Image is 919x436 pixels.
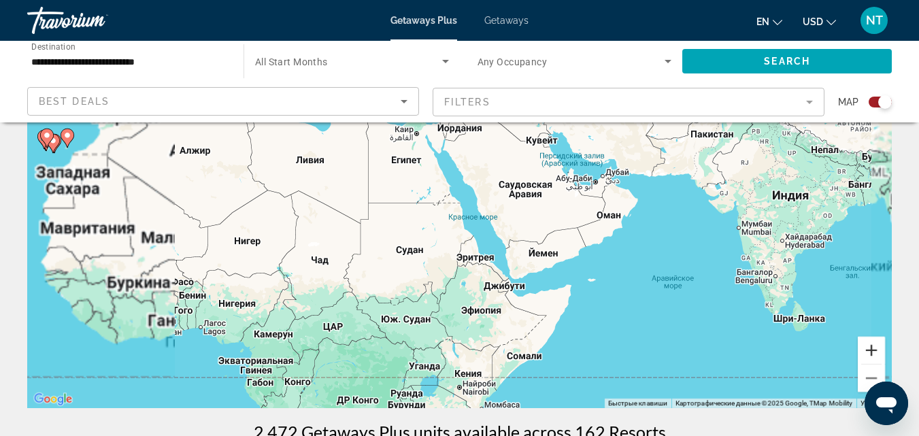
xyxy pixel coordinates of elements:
[31,41,76,51] span: Destination
[39,96,110,107] span: Best Deals
[675,399,852,407] span: Картографические данные ©2025 Google, TMap Mobility
[484,15,529,26] a: Getaways
[856,6,892,35] button: User Menu
[803,16,823,27] span: USD
[31,390,76,408] img: Google
[865,382,908,425] iframe: Кнопка запуска окна обмена сообщениями
[860,399,888,407] a: Условия (ссылка откроется в новой вкладке)
[31,390,76,408] a: Открыть эту область в Google Картах (в новом окне)
[478,56,548,67] span: Any Occupancy
[608,399,667,408] button: Быстрые клавиши
[682,49,892,73] button: Search
[838,93,858,112] span: Map
[433,87,824,117] button: Filter
[39,93,407,110] mat-select: Sort by
[858,365,885,392] button: Уменьшить
[858,337,885,364] button: Увеличить
[756,16,769,27] span: en
[27,3,163,38] a: Travorium
[390,15,457,26] a: Getaways Plus
[764,56,810,67] span: Search
[255,56,328,67] span: All Start Months
[803,12,836,31] button: Change currency
[866,14,883,27] span: NT
[756,12,782,31] button: Change language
